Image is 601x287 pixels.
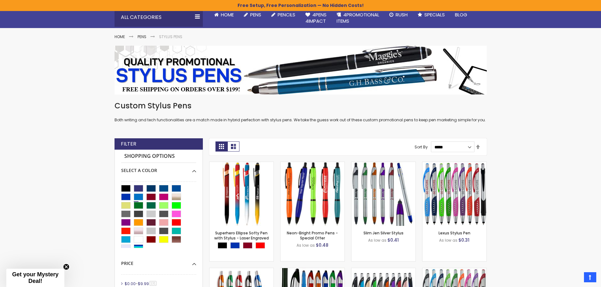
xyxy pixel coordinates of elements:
div: Burgundy [243,242,252,249]
span: $0.41 [387,237,399,243]
a: Lexus Stylus Pen [422,162,486,167]
a: Home [209,8,239,22]
a: Slim Jen Silver Stylus [363,230,404,236]
div: Both writing and tech functionalities are a match made in hybrid perfection with stylus pens. We ... [115,101,487,123]
span: Rush [396,11,408,18]
a: TouchWrite Query Stylus Pen [280,268,345,273]
span: $0.48 [316,242,328,248]
a: Superhero Ellipse Softy Pen with Stylus - Laser Engraved [214,230,269,241]
strong: Shopping Options [121,150,196,163]
a: Slim Jen Silver Stylus [351,162,415,167]
span: $9.99 [138,281,149,286]
div: Select A Color [121,163,196,174]
span: As low as [368,238,386,243]
a: Home [115,34,125,39]
a: Boston Stylus Pen [351,268,415,273]
a: Pencils [266,8,300,22]
span: Specials [424,11,445,18]
img: Superhero Ellipse Softy Pen with Stylus - Laser Engraved [209,162,274,226]
span: Get your Mystery Deal! [12,271,58,284]
a: Neon-Bright Promo Pens - Special Offer [280,162,345,167]
strong: Stylus Pens [159,34,182,39]
div: Red [256,242,265,249]
a: Pens [138,34,146,39]
a: Lexus Stylus Pen [439,230,470,236]
div: All Categories [115,8,203,27]
a: Promotional iSlimster Stylus Click Pen [209,268,274,273]
span: 4PROMOTIONAL ITEMS [337,11,379,24]
div: Get your Mystery Deal!Close teaser [6,269,64,287]
img: Stylus Pens [115,46,487,95]
strong: Filter [121,141,136,147]
button: Close teaser [63,264,69,270]
a: Rush [384,8,413,22]
div: Price [121,256,196,267]
a: $0.00-$9.99131 [123,281,159,286]
label: Sort By [415,144,428,150]
a: 4Pens4impact [300,8,332,28]
a: Neon-Bright Promo Pens - Special Offer [287,230,338,241]
h1: Custom Stylus Pens [115,101,487,111]
span: $0.31 [458,237,469,243]
img: Slim Jen Silver Stylus [351,162,415,226]
iframe: Google Customer Reviews [549,270,601,287]
span: 131 [150,281,157,286]
a: Superhero Ellipse Softy Pen with Stylus - Laser Engraved [209,162,274,167]
div: Blue [230,242,240,249]
a: Specials [413,8,450,22]
span: Pencils [278,11,295,18]
img: Neon-Bright Promo Pens - Special Offer [280,162,345,226]
span: Home [221,11,234,18]
span: $0.00 [125,281,136,286]
span: Pens [250,11,261,18]
a: Boston Silver Stylus Pen [422,268,486,273]
a: Pens [239,8,266,22]
span: 4Pens 4impact [305,11,327,24]
div: Black [218,242,227,249]
a: 4PROMOTIONALITEMS [332,8,384,28]
span: As low as [297,243,315,248]
a: Blog [450,8,472,22]
span: Blog [455,11,467,18]
img: Lexus Stylus Pen [422,162,486,226]
strong: Grid [215,141,227,152]
span: As low as [439,238,457,243]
